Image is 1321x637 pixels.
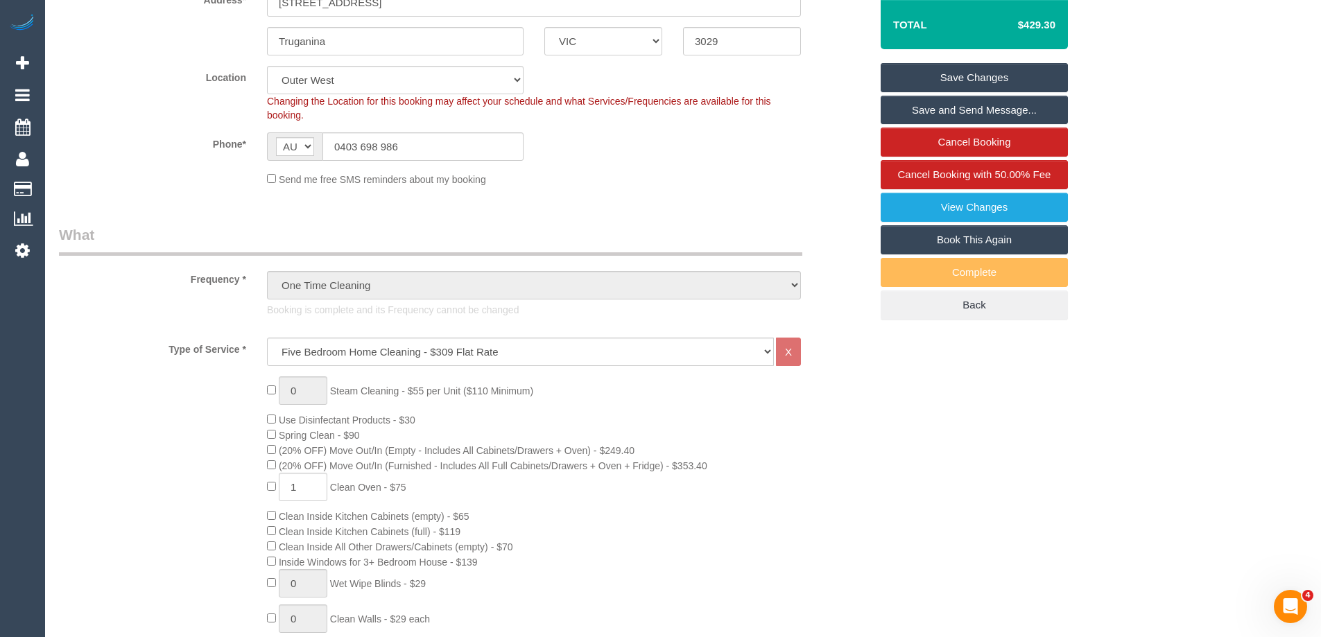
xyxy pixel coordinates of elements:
a: Book This Again [881,225,1068,254]
span: Clean Inside All Other Drawers/Cabinets (empty) - $70 [279,541,513,552]
a: Cancel Booking with 50.00% Fee [881,160,1068,189]
span: Spring Clean - $90 [279,430,360,441]
span: Changing the Location for this booking may affect your schedule and what Services/Frequencies are... [267,96,771,121]
a: Save Changes [881,63,1068,92]
span: Wet Wipe Blinds - $29 [330,578,426,589]
span: Clean Walls - $29 each [330,613,430,625]
p: Booking is complete and its Frequency cannot be changed [267,303,801,317]
strong: Total [893,19,927,30]
span: Cancel Booking with 50.00% Fee [898,168,1051,180]
input: Phone* [322,132,524,161]
label: Location [49,66,257,85]
label: Phone* [49,132,257,151]
span: 4 [1302,590,1313,601]
span: (20% OFF) Move Out/In (Empty - Includes All Cabinets/Drawers + Oven) - $249.40 [279,445,634,456]
img: Automaid Logo [8,14,36,33]
legend: What [59,225,802,256]
label: Type of Service * [49,338,257,356]
a: Back [881,290,1068,320]
span: Clean Oven - $75 [330,482,406,493]
h4: $429.30 [976,19,1055,31]
a: View Changes [881,193,1068,222]
a: Save and Send Message... [881,96,1068,125]
iframe: Intercom live chat [1274,590,1307,623]
a: Cancel Booking [881,128,1068,157]
span: Inside Windows for 3+ Bedroom House - $139 [279,557,478,568]
span: (20% OFF) Move Out/In (Furnished - Includes All Full Cabinets/Drawers + Oven + Fridge) - $353.40 [279,460,707,471]
label: Frequency * [49,268,257,286]
span: Clean Inside Kitchen Cabinets (empty) - $65 [279,511,469,522]
span: Send me free SMS reminders about my booking [279,174,486,185]
input: Post Code* [683,27,801,55]
span: Steam Cleaning - $55 per Unit ($110 Minimum) [330,385,533,396]
input: Suburb* [267,27,524,55]
span: Use Disinfectant Products - $30 [279,415,415,426]
span: Clean Inside Kitchen Cabinets (full) - $119 [279,526,460,537]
